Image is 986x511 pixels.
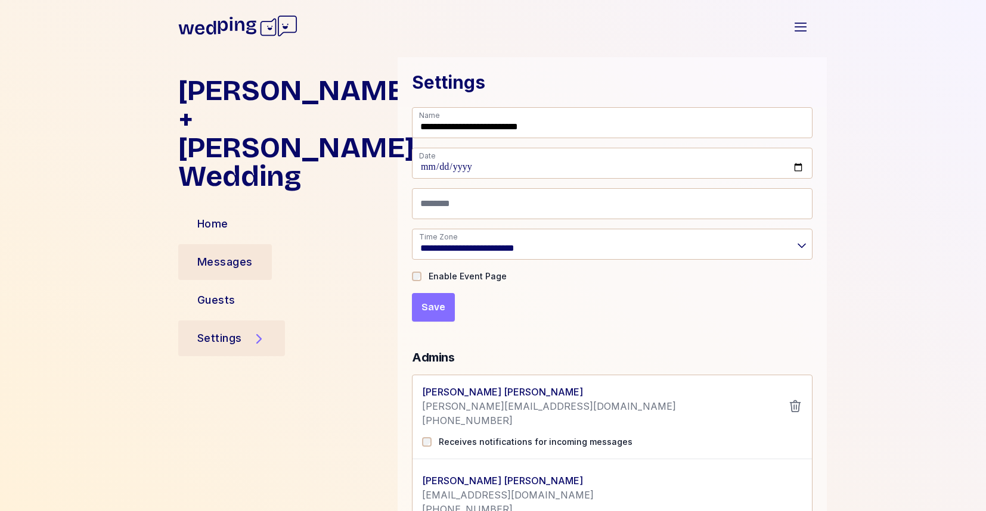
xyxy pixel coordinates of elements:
[412,107,813,138] input: Name
[178,76,388,191] h1: [PERSON_NAME] + [PERSON_NAME] Wedding
[412,188,813,219] input: Location
[197,254,253,270] div: Messages
[421,300,445,314] span: Save
[422,399,676,413] div: [PERSON_NAME][EMAIL_ADDRESS][DOMAIN_NAME]
[422,488,594,502] div: [EMAIL_ADDRESS][DOMAIN_NAME]
[197,292,235,309] div: Guests
[432,435,632,449] label: Receives notifications for incoming messages
[422,473,594,488] div: [PERSON_NAME] [PERSON_NAME]
[421,269,507,283] label: Enable Event Page
[422,413,676,428] div: [PHONE_NUMBER]
[412,293,455,322] button: Save
[197,330,242,347] div: Settings
[412,71,813,93] h1: Settings
[422,385,676,399] div: [PERSON_NAME] [PERSON_NAME]
[412,350,813,365] h2: Admins
[197,216,228,232] div: Home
